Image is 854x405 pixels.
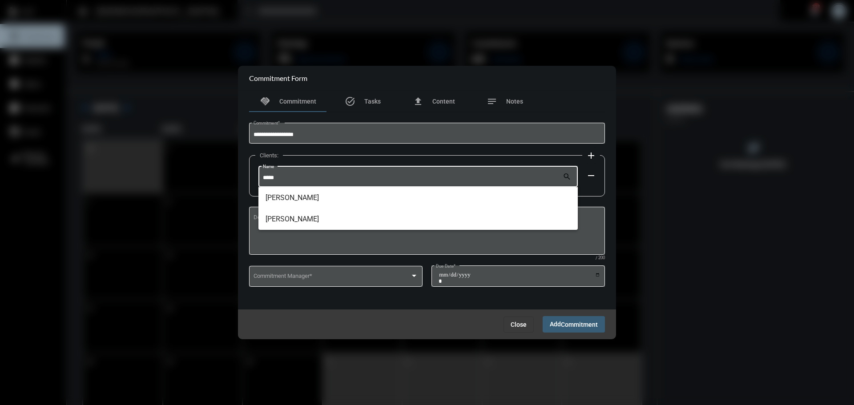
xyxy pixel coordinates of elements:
[543,316,605,333] button: AddCommitment
[586,150,596,161] mat-icon: add
[432,98,455,105] span: Content
[266,209,571,230] span: [PERSON_NAME]
[249,74,307,82] h2: Commitment Form
[506,98,523,105] span: Notes
[511,321,527,328] span: Close
[596,256,605,261] mat-hint: / 200
[255,152,283,159] label: Clients:
[487,96,497,107] mat-icon: notes
[260,96,270,107] mat-icon: handshake
[364,98,381,105] span: Tasks
[279,98,316,105] span: Commitment
[413,96,423,107] mat-icon: file_upload
[561,321,598,328] span: Commitment
[345,96,355,107] mat-icon: task_alt
[266,187,571,209] span: [PERSON_NAME]
[504,317,534,333] button: Close
[550,321,598,328] span: Add
[586,170,596,181] mat-icon: remove
[563,172,573,183] mat-icon: search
